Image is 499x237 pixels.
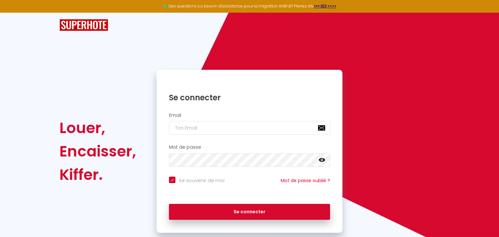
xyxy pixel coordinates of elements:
[59,163,136,186] div: Kiffer.
[169,144,330,150] h2: Mot de passe
[59,140,136,163] div: Encaisser,
[169,93,330,103] h1: Se connecter
[169,113,330,118] h2: Email
[314,3,337,9] a: >>> ICI <<<<
[59,19,108,31] img: SuperHote logo
[169,121,330,135] input: Ton Email
[59,116,136,140] div: Louer,
[281,177,330,184] a: Mot de passe oublié ?
[169,204,330,220] button: Se connecter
